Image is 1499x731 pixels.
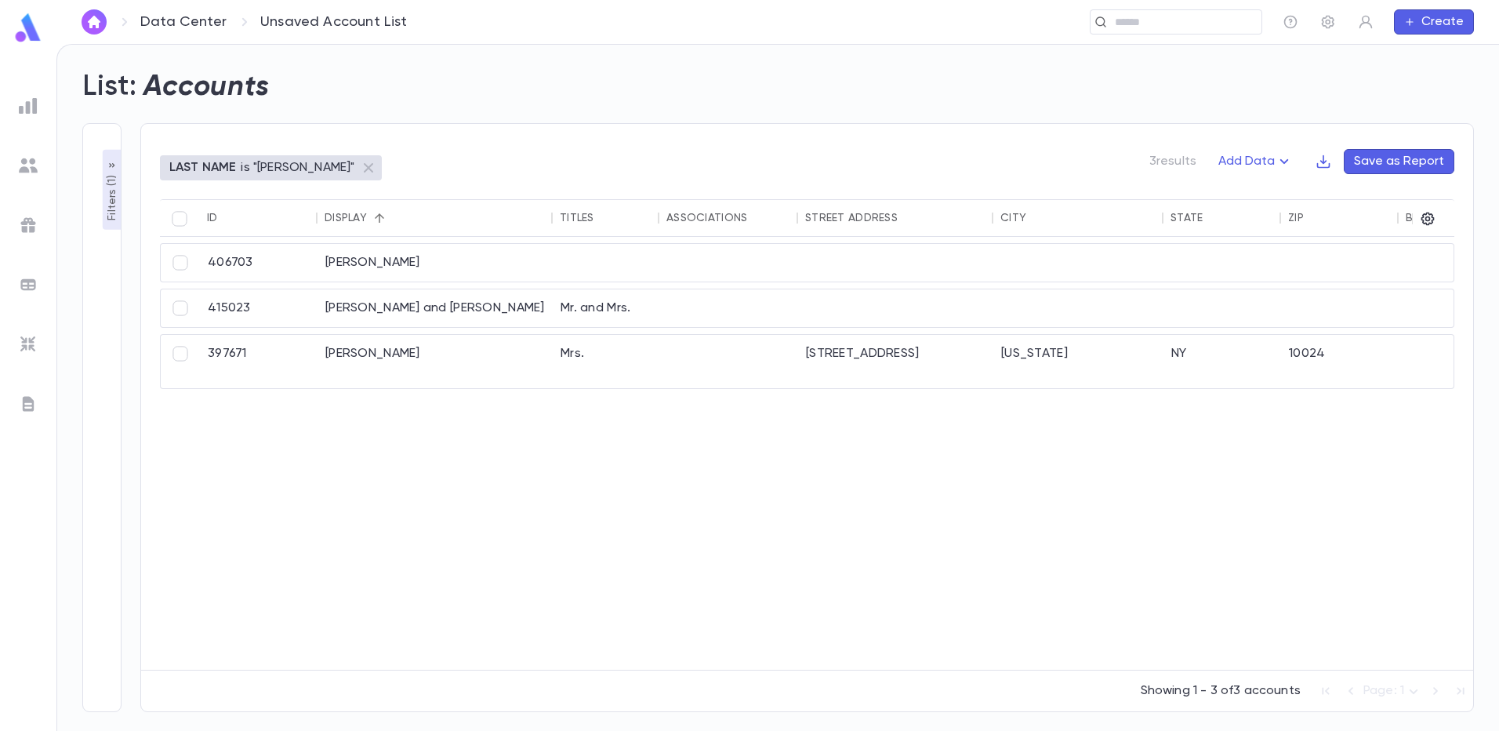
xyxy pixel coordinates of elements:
p: is "[PERSON_NAME]" [241,160,354,176]
h2: Accounts [143,70,270,104]
div: Associations [666,212,747,224]
p: Unsaved Account List [260,13,408,31]
div: LAST NAMEis "[PERSON_NAME]" [160,155,382,180]
p: Showing 1 - 3 of 3 accounts [1141,683,1301,699]
button: Sort [1026,205,1051,231]
h2: List: [82,70,137,104]
div: ID [207,212,218,224]
div: State [1171,212,1203,224]
div: Zip [1288,212,1304,224]
button: Sort [367,205,392,231]
div: Mrs. [553,335,659,388]
div: [PERSON_NAME] [318,335,553,388]
p: LAST NAME [169,160,236,176]
button: Sort [1203,205,1228,231]
button: Filters (1) [103,150,122,230]
img: campaigns_grey.99e729a5f7ee94e3726e6486bddda8f1.svg [19,216,38,235]
button: Save as Report [1344,149,1454,174]
img: batches_grey.339ca447c9d9533ef1741baa751efc33.svg [19,275,38,294]
button: Sort [594,205,619,231]
div: Mr. and Mrs. [553,289,659,327]
div: 10024 [1281,335,1399,388]
div: [US_STATE] [993,335,1163,388]
div: 406703 [200,244,318,282]
div: 415023 [200,289,318,327]
div: [STREET_ADDRESS] [798,335,993,388]
div: Titles [560,212,594,224]
button: Sort [898,205,923,231]
div: [PERSON_NAME] and [PERSON_NAME] [318,289,553,327]
img: students_grey.60c7aba0da46da39d6d829b817ac14fc.svg [19,156,38,175]
img: logo [13,13,44,43]
p: Filters ( 1 ) [104,172,120,220]
a: Data Center [140,13,227,31]
button: Sort [218,205,243,231]
img: letters_grey.7941b92b52307dd3b8a917253454ce1c.svg [19,395,38,413]
div: 397671 [200,335,318,388]
button: Add Data [1209,149,1303,174]
div: Display [325,212,367,224]
button: Sort [1304,205,1329,231]
div: NY [1163,335,1281,388]
img: imports_grey.530a8a0e642e233f2baf0ef88e8c9fcb.svg [19,335,38,354]
button: Create [1394,9,1474,35]
p: 3 results [1149,154,1196,169]
div: City [1000,212,1026,224]
img: reports_grey.c525e4749d1bce6a11f5fe2a8de1b229.svg [19,96,38,115]
span: Page: 1 [1363,685,1404,697]
div: Page: 1 [1363,679,1423,704]
div: Street Address [805,212,898,224]
img: home_white.a664292cf8c1dea59945f0da9f25487c.svg [85,16,103,28]
div: [PERSON_NAME] [318,244,553,282]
